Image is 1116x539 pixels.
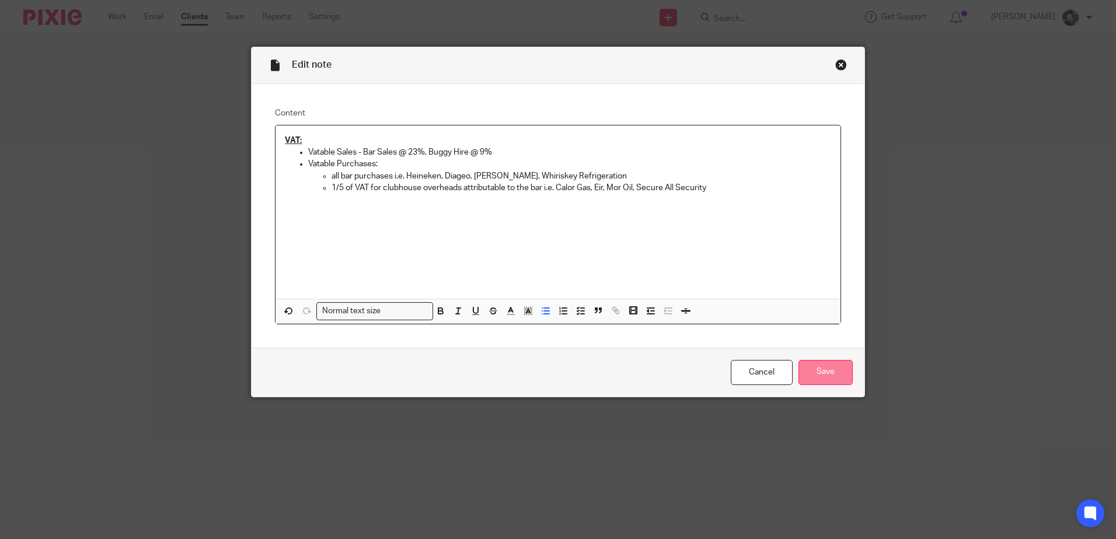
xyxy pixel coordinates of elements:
p: Vatable Sales - Bar Sales @ 23%, Buggy Hire @ 9% [308,146,831,158]
input: Save [798,360,853,385]
p: Vatable Purchases: [308,158,831,170]
p: all bar purchases i.e. Heineken, Diageo, [PERSON_NAME], Whiriskey Refrigeration [332,170,831,182]
input: Search for option [384,305,426,317]
span: Normal text size [319,305,383,317]
div: Search for option [316,302,433,320]
u: VAT: [285,136,302,145]
label: Content [275,107,841,119]
div: Close this dialog window [835,59,847,71]
span: Edit note [292,60,332,69]
p: 1/5 of VAT for clubhouse overheads attributable to the bar i.e. Calor Gas, Eir, Mor Oil, Secure A... [332,182,831,194]
a: Cancel [731,360,793,385]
